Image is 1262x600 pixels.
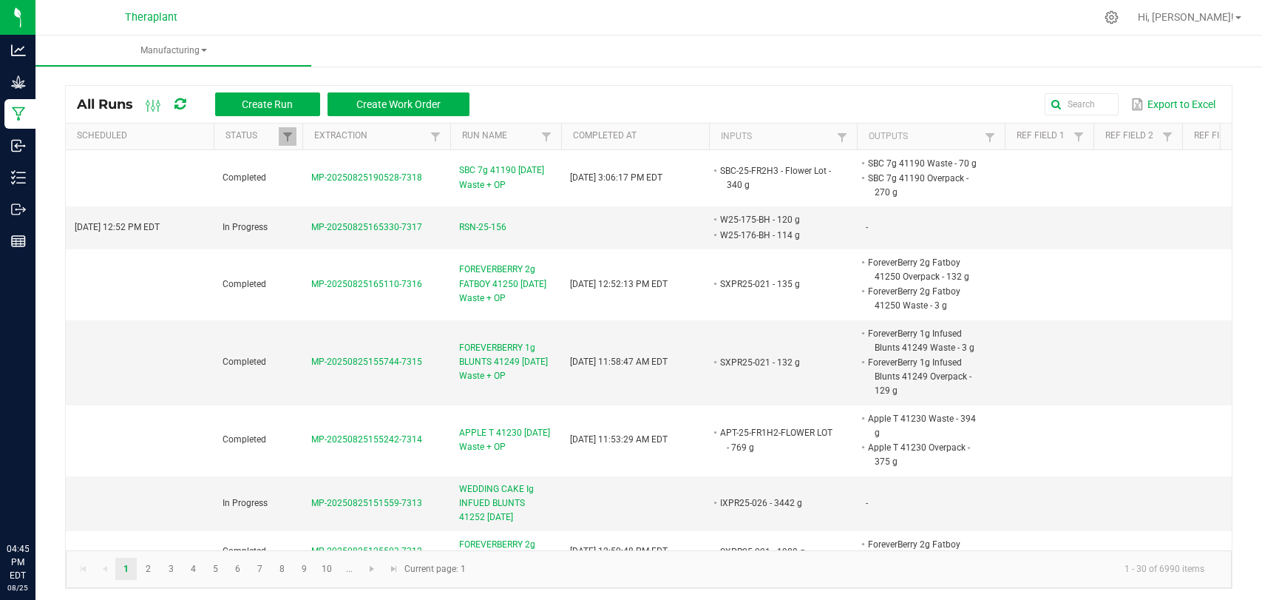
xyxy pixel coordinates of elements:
a: Page 1 [115,558,137,580]
a: Go to the next page [362,558,383,580]
span: Hi, [PERSON_NAME]! [1138,11,1234,23]
a: Filter [537,127,555,146]
th: Inputs [709,124,857,150]
div: All Runs [77,92,481,117]
span: FOREVERBERRY 2g FATBOY 41250 [DATE] Waste + OP [459,263,552,306]
inline-svg: Inventory [11,170,26,185]
span: [DATE] 12:52 PM EDT [75,222,160,232]
li: SXPR25-021 - 135 g [718,277,835,291]
p: 04:45 PM EDT [7,542,29,582]
div: Manage settings [1102,10,1121,24]
span: Completed [223,279,266,289]
li: ForeverBerry 1g Infused Blunts 41249 Overpack - 129 g [866,355,983,399]
a: Ref Field 1Sortable [1017,130,1069,142]
li: ForeverBerry 1g Infused Blunts 41249 Waste - 3 g [866,326,983,355]
a: Page 9 [294,558,315,580]
li: W25-176-BH - 114 g [718,228,835,243]
span: [DATE] 12:50:48 PM EDT [570,546,668,556]
span: [DATE] 11:58:47 AM EDT [570,357,668,367]
span: [DATE] 3:06:17 PM EDT [570,172,662,183]
a: Page 4 [183,558,204,580]
span: Create Work Order [356,98,441,110]
span: MP-20250825155744-7315 [311,357,422,367]
a: Page 10 [316,558,338,580]
a: Page 5 [205,558,226,580]
a: Filter [1158,127,1176,146]
span: FOREVERBERRY 1g BLUNTS 41249 [DATE] Waste + OP [459,341,552,384]
li: APT-25-FR1H2-FLOWER LOT - 769 g [718,425,835,454]
iframe: Resource center [15,482,59,526]
span: [DATE] 12:52:13 PM EDT [570,279,668,289]
a: Page 2 [138,558,159,580]
span: MP-20250825151559-7313 [311,498,422,508]
span: Go to the next page [366,563,378,575]
a: Run NameSortable [462,130,537,142]
inline-svg: Grow [11,75,26,90]
a: Page 3 [160,558,182,580]
span: SBC 7g 41190 [DATE] Waste + OP [459,164,552,192]
a: Page 6 [227,558,248,580]
a: Go to the last page [383,558,404,580]
button: Create Run [215,92,320,116]
span: Create Run [242,98,293,110]
a: ScheduledSortable [77,130,208,142]
span: Theraplant [125,11,177,24]
span: Manufacturing [35,44,311,57]
a: ExtractionSortable [314,130,426,142]
button: Export to Excel [1127,92,1219,117]
span: [DATE] 11:53:29 AM EDT [570,434,668,445]
td: - [857,476,1005,532]
a: Filter [1070,127,1088,146]
span: Completed [223,546,266,556]
span: Completed [223,434,266,445]
li: ForeverBerry 2g Fatboy 41250 - 994 ea [866,537,983,566]
a: Ref Field 3Sortable [1194,130,1246,142]
a: Filter [279,127,296,146]
a: Ref Field 2Sortable [1105,130,1158,142]
li: SBC 7g 41190 Waste - 70 g [866,156,983,171]
a: Page 8 [271,558,293,580]
a: Completed AtSortable [573,130,703,142]
span: MP-20250825190528-7318 [311,172,422,183]
li: Apple T 41230 Overpack - 375 g [866,440,983,469]
span: Go to the last page [388,563,400,575]
span: FOREVERBERRY 2g FATBOY 41250 [DATE] [459,538,552,566]
inline-svg: Outbound [11,202,26,217]
button: Create Work Order [328,92,469,116]
inline-svg: Analytics [11,43,26,58]
a: Filter [427,127,444,146]
td: - [857,206,1005,249]
span: MP-20250825155242-7314 [311,434,422,445]
span: MP-20250825165110-7316 [311,279,422,289]
li: SBC-25-FR2H3 - Flower Lot - 340 g [718,164,835,192]
a: Page 11 [339,558,360,580]
a: Manufacturing [35,36,311,67]
span: RSN-25-156 [459,220,506,235]
th: Outputs [857,124,1005,150]
input: Search [1045,93,1119,115]
span: MP-20250825125503-7312 [311,546,422,556]
span: Completed [223,172,266,183]
li: SXPR25-021 - 1988 g [718,545,835,559]
p: 08/25 [7,582,29,593]
span: Completed [223,357,266,367]
inline-svg: Manufacturing [11,107,26,121]
li: W25-175-BH - 120 g [718,212,835,227]
li: ForeverBerry 2g Fatboy 41250 Waste - 3 g [866,284,983,313]
li: IXPR25-026 - 3442 g [718,496,835,510]
span: In Progress [223,498,268,508]
a: Filter [833,128,851,146]
span: APPLE T 41230 [DATE] Waste + OP [459,426,552,454]
a: StatusSortable [225,130,278,142]
span: In Progress [223,222,268,232]
inline-svg: Reports [11,234,26,249]
span: WEDDING CAKE Ig INFUED BLUNTS 41252 [DATE] [459,482,552,525]
kendo-pager-info: 1 - 30 of 6990 items [475,557,1216,582]
a: Filter [981,128,999,146]
li: SXPR25-021 - 132 g [718,355,835,370]
a: Page 7 [249,558,271,580]
li: SBC 7g 41190 Overpack - 270 g [866,171,983,200]
li: Apple T 41230 Waste - 394 g [866,411,983,440]
span: MP-20250825165330-7317 [311,222,422,232]
li: ForeverBerry 2g Fatboy 41250 Overpack - 132 g [866,255,983,284]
